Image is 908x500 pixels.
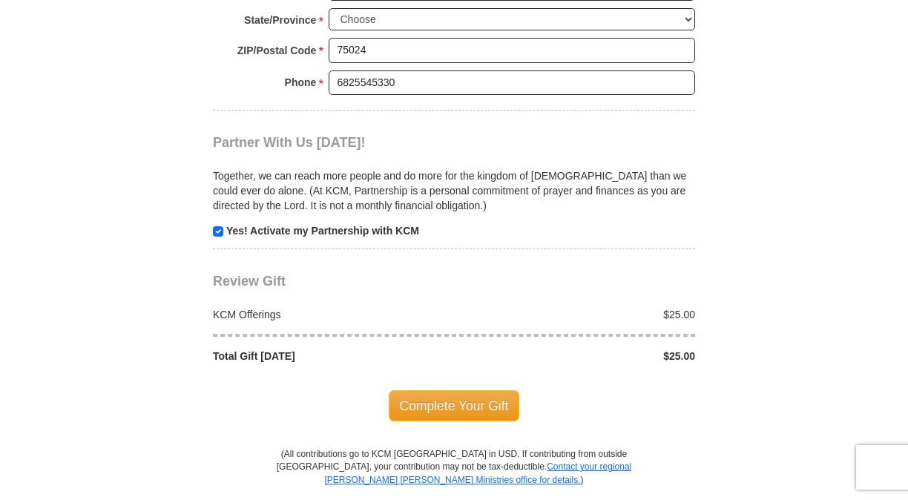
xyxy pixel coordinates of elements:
[285,72,317,93] strong: Phone
[205,307,455,322] div: KCM Offerings
[324,461,631,484] a: Contact your regional [PERSON_NAME] [PERSON_NAME] Ministries office for details.
[226,225,419,237] strong: Yes! Activate my Partnership with KCM
[237,40,317,61] strong: ZIP/Postal Code
[244,10,316,30] strong: State/Province
[389,390,520,421] span: Complete Your Gift
[454,349,703,364] div: $25.00
[454,307,703,322] div: $25.00
[205,349,455,364] div: Total Gift [DATE]
[213,135,366,150] span: Partner With Us [DATE]!
[213,168,695,213] p: Together, we can reach more people and do more for the kingdom of [DEMOGRAPHIC_DATA] than we coul...
[213,274,286,289] span: Review Gift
